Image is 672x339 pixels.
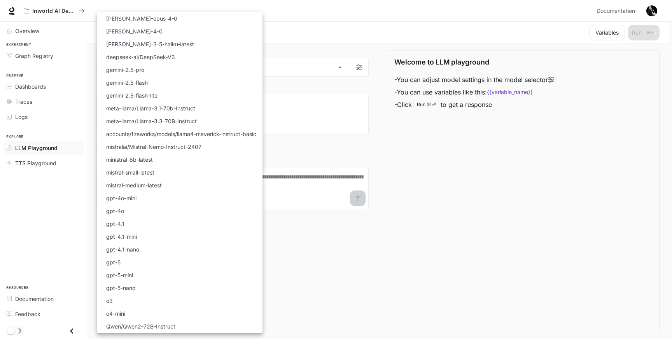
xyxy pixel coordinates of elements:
p: [PERSON_NAME]-4-0 [106,27,163,35]
p: gpt-4.1 [106,220,124,228]
p: gpt-4o [106,207,124,215]
p: gemini-2.5-flash [106,79,148,87]
p: mistral-medium-latest [106,181,162,189]
p: gpt-4.1-nano [106,245,139,253]
p: gpt-5 [106,258,121,266]
p: Qwen/Qwen2-72B-Instruct [106,322,175,330]
p: [PERSON_NAME]-3-5-haiku-latest [106,40,194,48]
p: deepseek-ai/DeepSeek-V3 [106,53,175,61]
p: meta-llama/Llama-3.1-70b-Instruct [106,104,195,112]
p: mistralai/Mistral-Nemo-Instruct-2407 [106,143,201,151]
p: gemini-2.5-flash-lite [106,91,157,100]
p: gpt-5-nano [106,284,135,292]
p: accounts/fireworks/models/llama4-maverick-instruct-basic [106,130,256,138]
p: gpt-5-mini [106,271,133,279]
p: gpt-4.1-mini [106,232,137,241]
p: o4-mini [106,309,125,318]
p: gemini-2.5-pro [106,66,144,74]
p: o3 [106,297,113,305]
p: ministral-8b-latest [106,156,153,164]
p: meta-llama/Llama-3.3-70B-Instruct [106,117,197,125]
p: [PERSON_NAME]-opus-4-0 [106,14,177,23]
p: gpt-4o-mini [106,194,136,202]
p: mistral-small-latest [106,168,154,176]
